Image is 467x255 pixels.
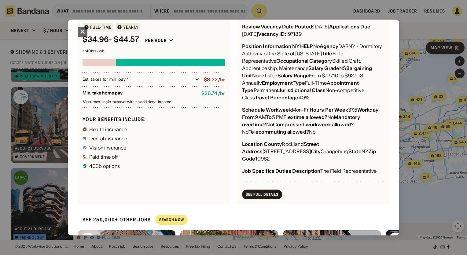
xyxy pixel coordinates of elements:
div: NY HELP [292,43,313,49]
div: Job Specifics [242,168,274,174]
div: Mon-Fri 37.5 9 AM 5 PM No No No No [242,106,384,135]
div: Full-time [90,25,112,29]
div: Schedule [242,107,265,113]
div: -$8.22/hr [202,77,225,83]
div: $ 26.74 / hr [201,91,225,96]
div: Agency [320,43,338,49]
div: Est. taxes for min. pay * [83,76,193,83]
div: Compressed workweek allowed? [273,121,354,127]
div: See 250,000+ other jobs [78,212,151,228]
div: The Field Representative assists the Project Manager or Senior Project Manager in all aspects of ... [242,167,384,248]
div: From [242,114,255,120]
div: Applications Due: [329,24,372,30]
div: To [266,114,272,120]
div: Health insurance [89,127,127,132]
div: See Full Details [246,193,278,196]
div: YEARLY [123,25,139,29]
div: Title [322,50,333,57]
div: Min. take home pay [83,91,197,96]
div: Assumes single taxpayer with no additional income [83,100,225,104]
div: at 40 hrs / wk [83,49,225,53]
div: Vision insurance [89,145,127,150]
div: Date Posted: [282,24,313,30]
div: Appointment Type [242,80,359,93]
div: Workday [357,107,378,113]
div: Telecommuting allowed? [248,129,309,135]
div: No DASNY - Dormitory Authority of the State of [US_STATE] Field Representative Skilled Craft, App... [242,42,384,101]
div: Your benefits include: [83,116,225,123]
div: Rockland [STREET_ADDRESS] Orangeburg NY 10962 [242,140,384,162]
div: Employment Type [262,80,305,86]
div: Bargaining Unit [242,65,372,79]
img: New York State Department of Labor logo [80,233,95,247]
div: 403b options [89,164,120,168]
div: Salary Grade [308,65,339,71]
div: Mandatory overtime? [242,114,360,127]
div: County [264,141,282,147]
div: Zip Code [242,148,376,162]
div: $ 34.96 - $44.57 [83,35,139,44]
div: State [348,148,362,154]
img: StateJobsNY logo [388,233,403,247]
div: Paid time off [89,154,118,159]
div: Occupational Category [276,58,332,64]
div: Jurisdictional Class [278,87,325,93]
div: Duties Description [275,168,320,174]
div: [DATE] [DATE] 197189 [242,23,384,38]
div: Hours Per Week [310,107,348,113]
div: Flextime allowed? [283,114,327,120]
div: Vacancy ID: [258,31,286,37]
div: Search Now [159,218,184,222]
div: Street Address [242,141,319,154]
div: Review Vacancy [242,24,281,30]
div: Dental insurance [89,136,127,141]
div: Location [242,141,263,147]
div: Salary Range [278,72,309,79]
div: Travel Percentage [255,94,299,101]
div: Workweek [266,107,292,113]
div: Per hour [145,38,167,43]
div: Position Information [242,43,291,49]
div: City [311,148,321,154]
